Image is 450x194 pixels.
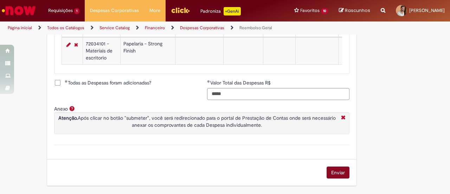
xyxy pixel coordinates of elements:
span: Favoritos [300,7,320,14]
p: Após clicar no botão "submeter", você será redirecionado para o portal de Prestação de Contas ond... [56,114,337,129]
span: Despesas Corporativas [90,7,139,14]
a: Reembolso Geral [239,25,272,31]
a: Rascunhos [339,7,370,14]
span: 10 [321,8,328,14]
strong: Atenção. [58,115,78,121]
ul: Trilhas de página [5,21,295,35]
span: 1 [74,8,79,14]
a: Despesas Corporativas [180,25,224,31]
span: Ajuda para Anexo [68,106,76,111]
a: Página inicial [8,25,32,31]
td: 72034101 - Materiais de escritorio [83,37,120,64]
a: Service Catalog [99,25,130,31]
input: Valor Total das Despesas R$ [207,88,349,100]
span: Requisições [48,7,73,14]
span: Valor Total das Despesas R$ [210,80,272,86]
span: Rascunhos [345,7,370,14]
span: Obrigatório Preenchido [207,80,210,83]
p: +GenAi [224,7,241,15]
div: Padroniza [200,7,241,15]
span: Todas as Despesas foram adicionadas? [65,79,151,86]
img: click_logo_yellow_360x200.png [171,5,190,15]
span: Obrigatório Preenchido [65,80,68,83]
button: Enviar [327,167,349,179]
img: ServiceNow [1,4,37,18]
span: [PERSON_NAME] [409,7,445,13]
a: Editar Linha 1 [65,40,72,49]
i: Fechar More information Por anexo [339,114,347,122]
span: More [149,7,160,14]
a: Remover linha 1 [72,40,80,49]
a: Todos os Catálogos [47,25,84,31]
a: Financeiro [145,25,165,31]
label: Anexo [54,106,68,112]
td: Papelaria - Strong Finish [120,37,175,64]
